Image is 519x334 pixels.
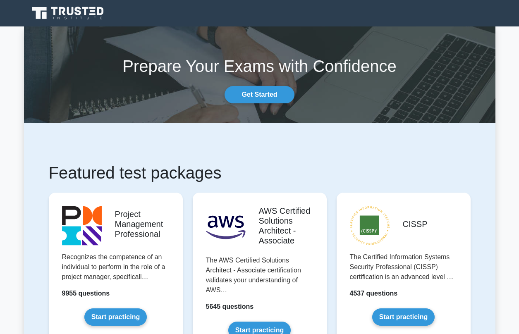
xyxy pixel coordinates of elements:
[84,308,147,326] a: Start practicing
[49,163,471,183] h1: Featured test packages
[24,56,495,76] h1: Prepare Your Exams with Confidence
[372,308,435,326] a: Start practicing
[225,86,294,103] a: Get Started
